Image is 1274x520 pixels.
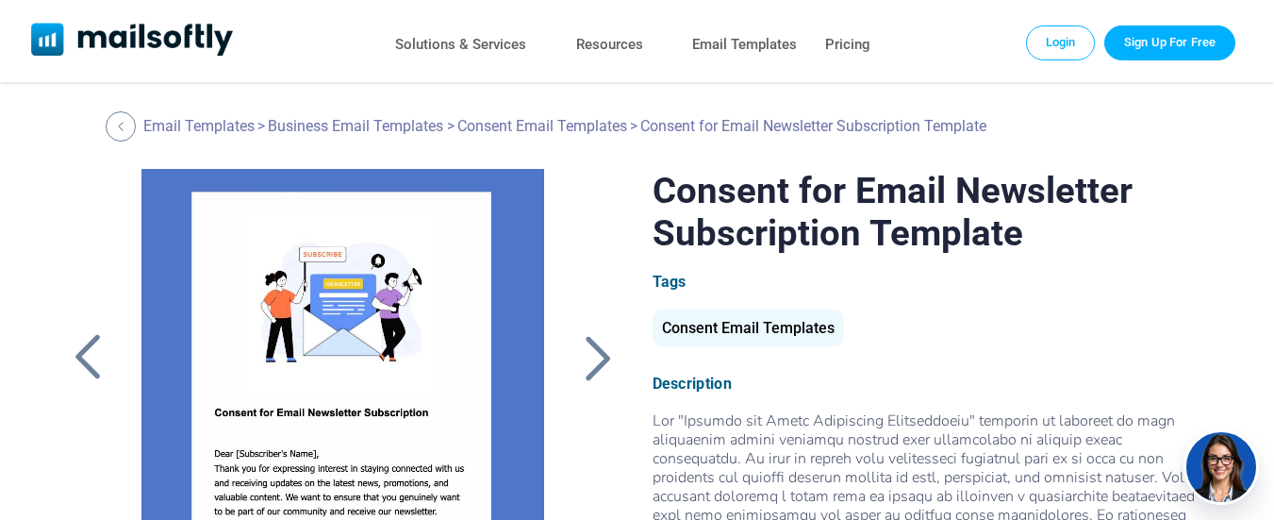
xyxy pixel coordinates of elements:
[653,310,844,346] div: Consent Email Templates
[1026,25,1096,59] a: Login
[576,31,643,59] a: Resources
[1104,25,1235,59] a: Trial
[574,333,621,382] a: Back
[692,31,797,59] a: Email Templates
[457,117,627,135] a: Consent Email Templates
[143,117,255,135] a: Email Templates
[653,273,1211,291] div: Tags
[395,31,526,59] a: Solutions & Services
[653,327,844,335] a: Consent Email Templates
[268,117,443,135] a: Business Email Templates
[31,23,234,59] a: Mailsoftly
[825,31,870,59] a: Pricing
[64,333,111,382] a: Back
[106,111,141,142] a: Back
[653,375,1211,393] div: Description
[653,169,1211,254] h1: Consent for Email Newsletter Subscription Template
